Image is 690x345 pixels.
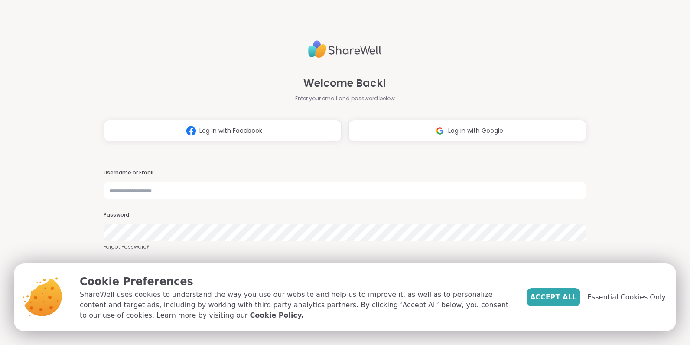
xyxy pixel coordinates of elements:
img: ShareWell Logo [308,37,382,62]
span: Log in with Google [448,126,503,135]
span: Enter your email and password below [295,95,395,102]
span: Essential Cookies Only [587,292,666,302]
span: Welcome Back! [303,76,386,91]
h3: Username or Email [104,169,586,177]
button: Accept All [527,288,580,306]
span: Log in with Facebook [199,126,262,135]
img: ShareWell Logomark [432,123,448,139]
a: Forgot Password? [104,243,586,251]
button: Log in with Facebook [104,120,342,141]
button: Log in with Google [348,120,586,141]
h3: Password [104,211,586,219]
p: Cookie Preferences [80,274,513,289]
span: Accept All [530,292,577,302]
a: Cookie Policy. [250,310,304,321]
img: ShareWell Logomark [183,123,199,139]
p: ShareWell uses cookies to understand the way you use our website and help us to improve it, as we... [80,289,513,321]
